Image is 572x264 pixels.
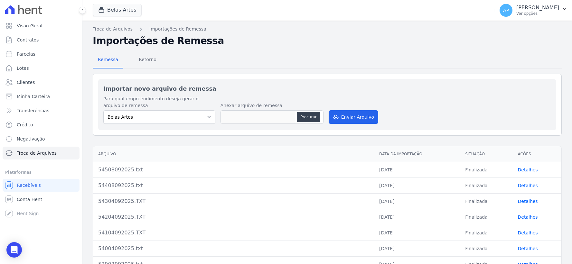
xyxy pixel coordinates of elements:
td: [DATE] [374,178,460,193]
a: Visão Geral [3,19,80,32]
span: Remessa [94,53,122,66]
div: 54204092025.TXT [98,213,369,221]
a: Clientes [3,76,80,89]
a: Transferências [3,104,80,117]
a: Contratos [3,33,80,46]
span: Clientes [17,79,35,86]
nav: Tab selector [93,52,162,68]
td: Finalizada [460,241,512,256]
span: Negativação [17,136,45,142]
a: Remessa [93,52,123,68]
td: [DATE] [374,193,460,209]
label: Para qual empreendimento deseja gerar o arquivo de remessa [103,96,215,109]
div: 54104092025.TXT [98,229,369,237]
a: Detalhes [518,230,538,235]
a: Crédito [3,118,80,131]
td: Finalizada [460,209,512,225]
a: Troca de Arquivos [93,26,133,32]
span: Recebíveis [17,182,41,188]
th: Arquivo [93,146,374,162]
td: Finalizada [460,162,512,178]
h2: Importar novo arquivo de remessa [103,84,551,93]
h2: Importações de Remessa [93,35,562,47]
div: 54508092025.txt [98,166,369,174]
th: Situação [460,146,512,162]
div: 54304092025.TXT [98,197,369,205]
a: Negativação [3,132,80,145]
p: Ver opções [516,11,559,16]
span: Conta Hent [17,196,42,203]
span: Lotes [17,65,29,71]
a: Detalhes [518,246,538,251]
span: Minha Carteira [17,93,50,100]
a: Conta Hent [3,193,80,206]
span: Parcelas [17,51,35,57]
td: [DATE] [374,162,460,178]
span: Retorno [135,53,160,66]
span: Visão Geral [17,23,42,29]
span: AP [503,8,509,13]
th: Ações [513,146,561,162]
div: 54408092025.txt [98,182,369,189]
a: Detalhes [518,199,538,204]
button: Procurar [297,112,320,122]
div: 54004092025.txt [98,245,369,252]
td: Finalizada [460,193,512,209]
button: Belas Artes [93,4,142,16]
span: Contratos [17,37,39,43]
td: [DATE] [374,209,460,225]
a: Minha Carteira [3,90,80,103]
td: Finalizada [460,225,512,241]
div: Open Intercom Messenger [6,242,22,258]
div: Plataformas [5,168,77,176]
th: Data da Importação [374,146,460,162]
td: [DATE] [374,225,460,241]
button: AP [PERSON_NAME] Ver opções [494,1,572,19]
span: Troca de Arquivos [17,150,57,156]
a: Detalhes [518,214,538,220]
td: Finalizada [460,178,512,193]
nav: Breadcrumb [93,26,562,32]
a: Detalhes [518,183,538,188]
span: Crédito [17,122,33,128]
a: Retorno [134,52,162,68]
button: Enviar Arquivo [329,110,378,124]
td: [DATE] [374,241,460,256]
span: Transferências [17,107,49,114]
a: Lotes [3,62,80,75]
label: Anexar arquivo de remessa [220,102,324,109]
a: Troca de Arquivos [3,147,80,159]
p: [PERSON_NAME] [516,5,559,11]
a: Recebíveis [3,179,80,192]
a: Importações de Remessa [149,26,206,32]
a: Parcelas [3,48,80,60]
a: Detalhes [518,167,538,172]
